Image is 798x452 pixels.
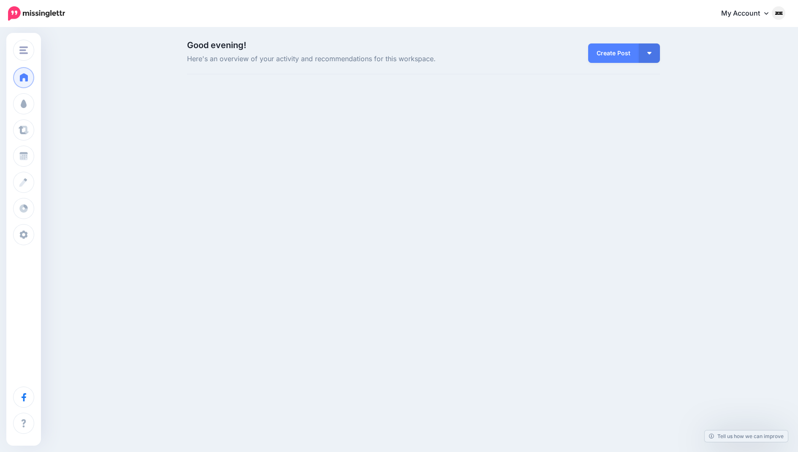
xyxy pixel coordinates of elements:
[705,430,788,442] a: Tell us how we can improve
[19,46,28,54] img: menu.png
[187,54,498,65] span: Here's an overview of your activity and recommendations for this workspace.
[187,40,246,50] span: Good evening!
[8,6,65,21] img: Missinglettr
[647,52,651,54] img: arrow-down-white.png
[713,3,785,24] a: My Account
[588,43,639,63] a: Create Post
